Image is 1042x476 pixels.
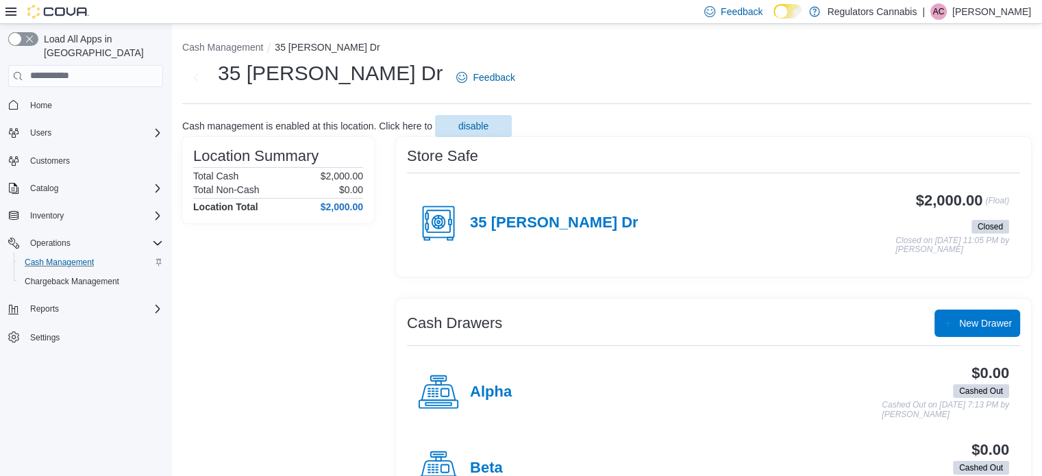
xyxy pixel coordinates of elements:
[407,315,502,331] h3: Cash Drawers
[193,201,258,212] h4: Location Total
[451,64,520,91] a: Feedback
[3,95,169,115] button: Home
[773,4,802,18] input: Dark Mode
[321,171,363,181] p: $2,000.00
[25,235,76,251] button: Operations
[3,179,169,198] button: Catalog
[339,184,363,195] p: $0.00
[971,442,1009,458] h3: $0.00
[25,301,163,317] span: Reports
[30,127,51,138] span: Users
[959,385,1003,397] span: Cashed Out
[30,210,64,221] span: Inventory
[30,183,58,194] span: Catalog
[930,3,947,20] div: Ashlee Campeau
[3,151,169,171] button: Customers
[321,201,363,212] h4: $2,000.00
[193,184,260,195] h6: Total Non-Cash
[25,208,163,224] span: Inventory
[182,42,263,53] button: Cash Management
[934,310,1020,337] button: New Drawer
[25,152,163,169] span: Customers
[14,272,169,291] button: Chargeback Management
[19,273,163,290] span: Chargeback Management
[30,303,59,314] span: Reports
[30,238,71,249] span: Operations
[978,221,1003,233] span: Closed
[218,60,443,87] h1: 35 [PERSON_NAME] Dr
[971,220,1009,234] span: Closed
[971,365,1009,381] h3: $0.00
[25,180,64,197] button: Catalog
[25,125,57,141] button: Users
[953,384,1009,398] span: Cashed Out
[721,5,762,18] span: Feedback
[25,97,58,114] a: Home
[193,171,238,181] h6: Total Cash
[922,3,925,20] p: |
[473,71,514,84] span: Feedback
[193,148,319,164] h3: Location Summary
[25,125,163,141] span: Users
[25,235,163,251] span: Operations
[3,327,169,347] button: Settings
[952,3,1031,20] p: [PERSON_NAME]
[182,40,1031,57] nav: An example of EuiBreadcrumbs
[435,115,512,137] button: disable
[959,462,1003,474] span: Cashed Out
[30,155,70,166] span: Customers
[19,254,99,271] a: Cash Management
[30,100,52,111] span: Home
[3,123,169,142] button: Users
[25,328,163,345] span: Settings
[985,192,1009,217] p: (Float)
[275,42,380,53] button: 35 [PERSON_NAME] Dr
[38,32,163,60] span: Load All Apps in [GEOGRAPHIC_DATA]
[882,401,1009,419] p: Cashed Out on [DATE] 7:13 PM by [PERSON_NAME]
[959,316,1012,330] span: New Drawer
[3,206,169,225] button: Inventory
[27,5,89,18] img: Cova
[827,3,917,20] p: Regulators Cannabis
[933,3,945,20] span: AC
[3,234,169,253] button: Operations
[3,299,169,318] button: Reports
[25,329,65,346] a: Settings
[182,121,432,131] p: Cash management is enabled at this location. Click here to
[25,97,163,114] span: Home
[953,461,1009,475] span: Cashed Out
[407,148,478,164] h3: Store Safe
[458,119,488,133] span: disable
[470,384,512,401] h4: Alpha
[25,257,94,268] span: Cash Management
[25,208,69,224] button: Inventory
[182,64,210,91] button: Next
[25,180,163,197] span: Catalog
[895,236,1009,255] p: Closed on [DATE] 11:05 PM by [PERSON_NAME]
[25,301,64,317] button: Reports
[19,254,163,271] span: Cash Management
[14,253,169,272] button: Cash Management
[19,273,125,290] a: Chargeback Management
[470,214,638,232] h4: 35 [PERSON_NAME] Dr
[8,90,163,383] nav: Complex example
[25,276,119,287] span: Chargeback Management
[30,332,60,343] span: Settings
[25,153,75,169] a: Customers
[916,192,983,209] h3: $2,000.00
